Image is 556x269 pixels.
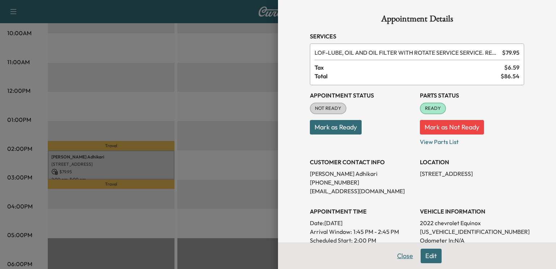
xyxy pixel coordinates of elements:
button: Edit [421,249,442,263]
p: View Parts List [420,134,524,146]
h3: Appointment Status [310,91,414,100]
span: LUBE, OIL AND OIL FILTER WITH ROTATE SERVICE SERVICE. RESET OIL LIFE MONITOR. HAZARDOUS WASTE FEE... [315,48,499,57]
span: NOT READY [311,105,346,112]
button: Mark as Ready [310,120,362,134]
h3: APPOINTMENT TIME [310,207,414,216]
p: Scheduled Start: [310,236,353,245]
span: Total [315,72,501,80]
p: Date: [DATE] [310,219,414,227]
h3: Parts Status [420,91,524,100]
h3: LOCATION [420,158,524,166]
p: Odometer In: N/A [420,236,524,245]
h3: CUSTOMER CONTACT INFO [310,158,414,166]
span: READY [421,105,445,112]
span: Tax [315,63,504,72]
p: Arrival Window: [310,227,414,236]
span: $ 86.54 [501,72,519,80]
p: [STREET_ADDRESS] [420,169,524,178]
span: $ 79.95 [502,48,519,57]
span: $ 6.59 [504,63,519,72]
button: Mark as Not Ready [420,120,484,134]
h1: Appointment Details [310,15,524,26]
h3: Services [310,32,524,41]
p: [EMAIL_ADDRESS][DOMAIN_NAME] [310,187,414,195]
p: [PERSON_NAME] Adhikari [310,169,414,178]
p: [PHONE_NUMBER] [310,178,414,187]
p: 2:00 PM [354,236,376,245]
h3: VEHICLE INFORMATION [420,207,524,216]
span: 1:45 PM - 2:45 PM [353,227,399,236]
p: [US_VEHICLE_IDENTIFICATION_NUMBER] [420,227,524,236]
button: Close [392,249,418,263]
p: 2022 chevrolet Equinox [420,219,524,227]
